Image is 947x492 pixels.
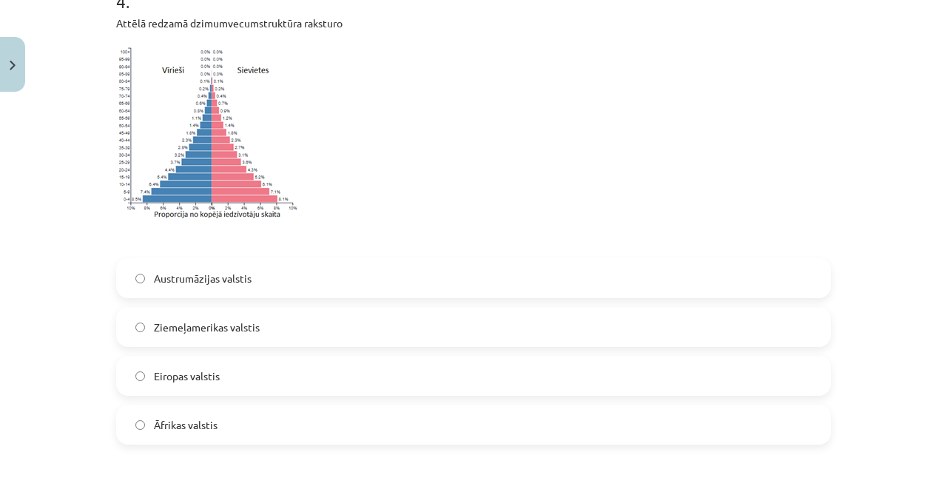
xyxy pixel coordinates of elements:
p: Attēlā redzamā dzimumvecumstruktūra raksturo [116,16,831,31]
input: Ziemeļamerikas valstis [135,323,145,332]
span: Ziemeļamerikas valstis [154,320,260,335]
input: Āfrikas valstis [135,420,145,430]
input: Austrumāzijas valstis [135,274,145,283]
img: icon-close-lesson-0947bae3869378f0d4975bcd49f059093ad1ed9edebbc8119c70593378902aed.svg [10,61,16,70]
span: Austrumāzijas valstis [154,271,252,286]
span: Eiropas valstis [154,368,220,384]
input: Eiropas valstis [135,371,145,381]
span: Āfrikas valstis [154,417,218,433]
